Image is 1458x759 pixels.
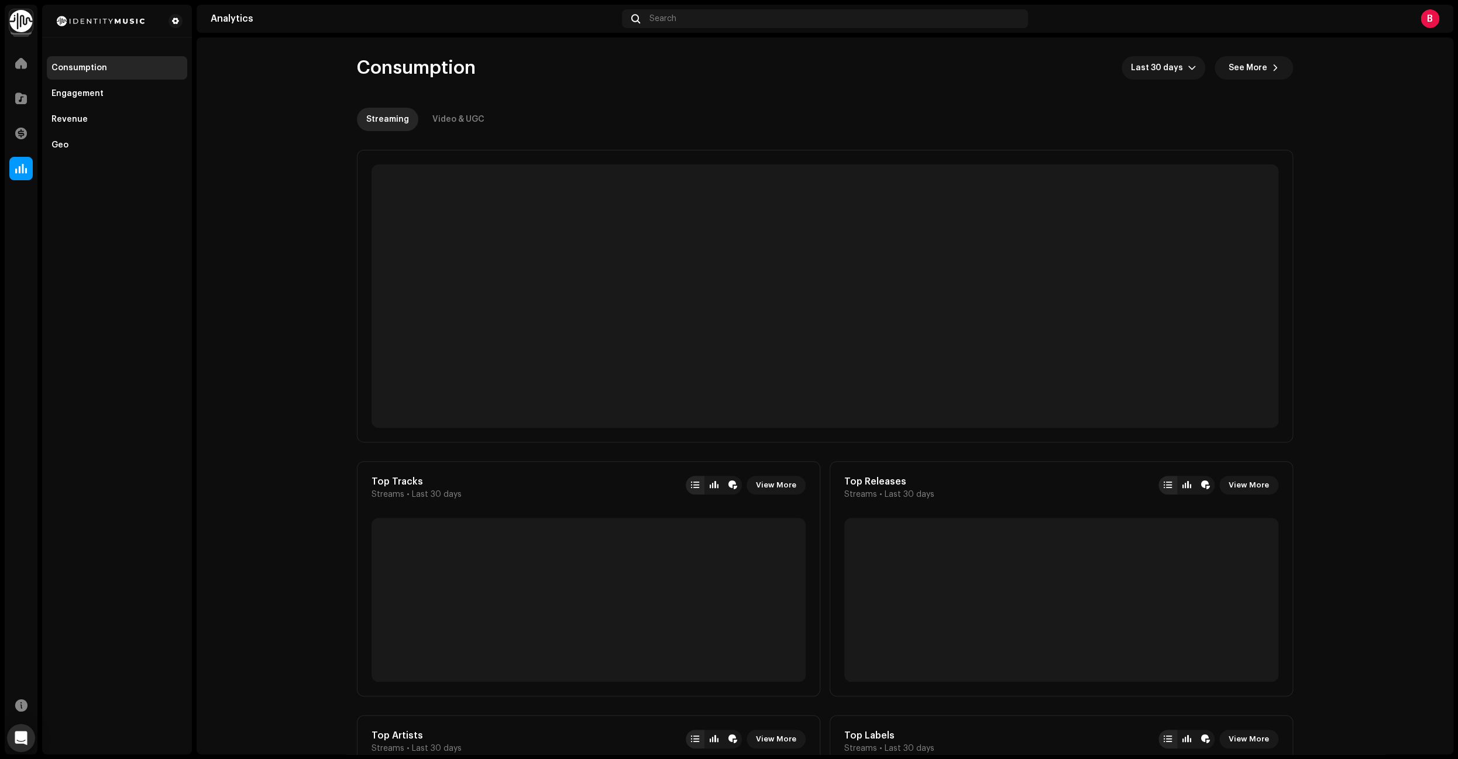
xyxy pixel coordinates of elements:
[432,108,484,131] div: Video & UGC
[844,490,877,499] span: Streams
[885,744,934,753] span: Last 30 days
[1215,56,1293,80] button: See More
[844,476,934,487] div: Top Releases
[1188,56,1196,80] div: dropdown trigger
[412,744,462,753] span: Last 30 days
[844,744,877,753] span: Streams
[366,108,409,131] div: Streaming
[1131,56,1188,80] span: Last 30 days
[1229,727,1269,751] span: View More
[51,140,68,150] div: Geo
[747,730,806,748] button: View More
[1229,56,1267,80] span: See More
[51,89,104,98] div: Engagement
[211,14,617,23] div: Analytics
[747,476,806,494] button: View More
[879,490,882,499] span: •
[372,490,404,499] span: Streams
[649,14,676,23] span: Search
[844,730,934,741] div: Top Labels
[47,82,187,105] re-m-nav-item: Engagement
[7,724,35,752] div: Open Intercom Messenger
[372,730,462,741] div: Top Artists
[756,727,796,751] span: View More
[372,476,462,487] div: Top Tracks
[9,9,33,33] img: 0f74c21f-6d1c-4dbc-9196-dbddad53419e
[372,744,404,753] span: Streams
[51,14,150,28] img: 2d8271db-5505-4223-b535-acbbe3973654
[47,56,187,80] re-m-nav-item: Consumption
[407,490,410,499] span: •
[407,744,410,753] span: •
[879,744,882,753] span: •
[357,56,476,80] span: Consumption
[1229,473,1269,497] span: View More
[51,63,107,73] div: Consumption
[47,133,187,157] re-m-nav-item: Geo
[412,490,462,499] span: Last 30 days
[51,115,88,124] div: Revenue
[1219,476,1278,494] button: View More
[47,108,187,131] re-m-nav-item: Revenue
[885,490,934,499] span: Last 30 days
[1421,9,1439,28] div: B
[756,473,796,497] span: View More
[1219,730,1278,748] button: View More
